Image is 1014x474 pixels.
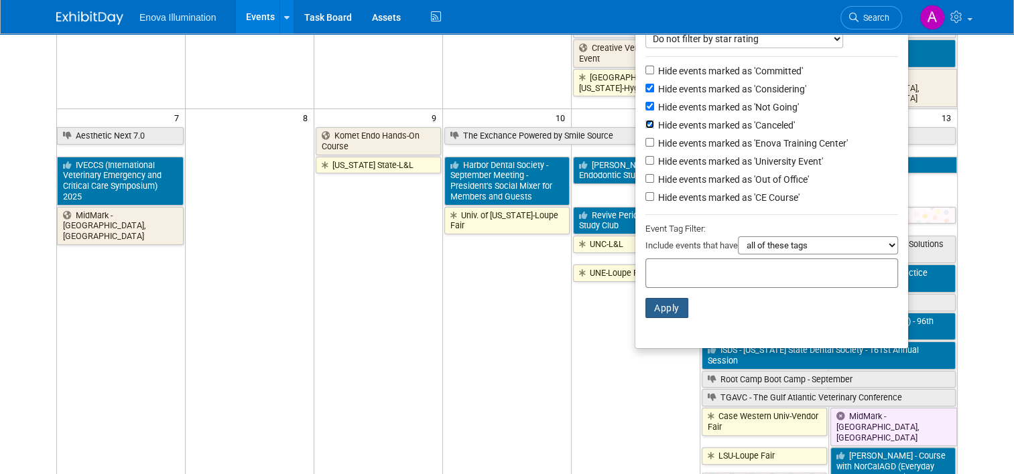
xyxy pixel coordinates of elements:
[316,127,441,155] a: Komet Endo Hands-On Course
[56,11,123,25] img: ExhibitDay
[173,109,185,126] span: 7
[573,207,698,234] a: Revive Periodontics - Study Club
[702,371,956,388] a: Root Camp Boot Camp - September
[57,207,184,245] a: MidMark - [GEOGRAPHIC_DATA], [GEOGRAPHIC_DATA]
[645,298,688,318] button: Apply
[645,221,898,236] div: Event Tag Filter:
[655,100,799,114] label: Hide events marked as 'Not Going'
[830,408,957,446] a: MidMark - [GEOGRAPHIC_DATA], [GEOGRAPHIC_DATA]
[57,127,184,145] a: Aesthetic Next 7.0
[139,12,216,23] span: Enova Illumination
[859,13,889,23] span: Search
[655,82,806,96] label: Hide events marked as 'Considering'
[316,157,441,174] a: [US_STATE] State-L&L
[573,39,698,67] a: Creative Ventures - CE Event
[655,173,809,186] label: Hide events marked as 'Out of Office'
[444,157,570,206] a: Harbor Dental Society - September Meeting - President’s Social Mixer for Members and Guests
[57,157,184,206] a: IVECCS (International Veterinary Emergency and Critical Care Symposium) 2025
[655,118,795,132] label: Hide events marked as 'Canceled'
[655,64,803,78] label: Hide events marked as 'Committed'
[655,137,848,150] label: Hide events marked as 'Enova Training Center'
[702,341,956,369] a: ISDS - [US_STATE] State Dental Society - 161st Annual Session
[573,69,698,96] a: [GEOGRAPHIC_DATA][US_STATE]-Hyg. L&L
[940,109,957,126] span: 13
[702,408,827,435] a: Case Western Univ-Vendor Fair
[302,109,314,126] span: 8
[573,264,698,282] a: UNE-Loupe Fair
[573,157,698,184] a: [PERSON_NAME] Endodontic Study Club
[645,236,898,258] div: Include events that have
[444,207,570,234] a: Univ. of [US_STATE]-Loupe Fair
[444,127,956,145] a: The Exchance Powered by Smile Source
[573,236,698,253] a: UNC-L&L
[655,191,800,204] label: Hide events marked as 'CE Course'
[430,109,442,126] span: 9
[702,389,956,406] a: TGAVC - The Gulf Atlantic Veterinary Conference
[702,447,827,465] a: LSU-Loupe Fair
[655,155,823,168] label: Hide events marked as 'University Event'
[920,5,945,30] img: Andrea Miller
[840,6,902,29] a: Search
[554,109,571,126] span: 10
